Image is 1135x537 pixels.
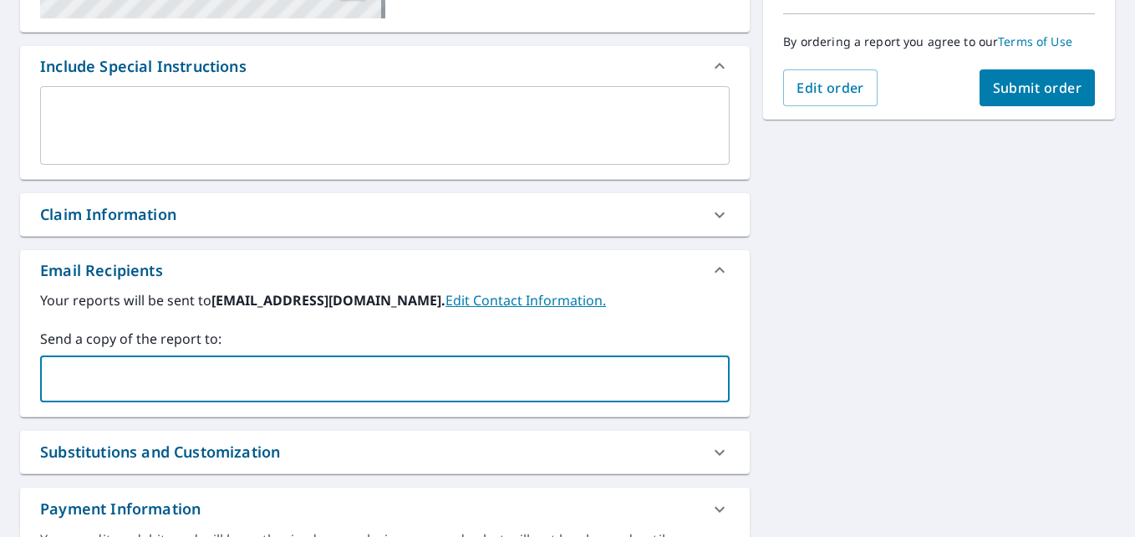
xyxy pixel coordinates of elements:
div: Claim Information [20,193,750,236]
div: Payment Information [40,498,201,520]
div: Email Recipients [40,259,163,282]
button: Edit order [783,69,878,106]
div: Substitutions and Customization [40,441,280,463]
div: Claim Information [40,203,176,226]
p: By ordering a report you agree to our [783,34,1095,49]
div: Email Recipients [20,250,750,290]
a: Terms of Use [998,33,1072,49]
div: Include Special Instructions [40,55,247,78]
div: Payment Information [20,488,750,530]
button: Submit order [980,69,1096,106]
a: EditContactInfo [445,291,606,309]
b: [EMAIL_ADDRESS][DOMAIN_NAME]. [211,291,445,309]
div: Include Special Instructions [20,46,750,86]
div: Substitutions and Customization [20,431,750,473]
span: Edit order [797,79,864,97]
label: Send a copy of the report to: [40,329,730,349]
label: Your reports will be sent to [40,290,730,310]
span: Submit order [993,79,1082,97]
